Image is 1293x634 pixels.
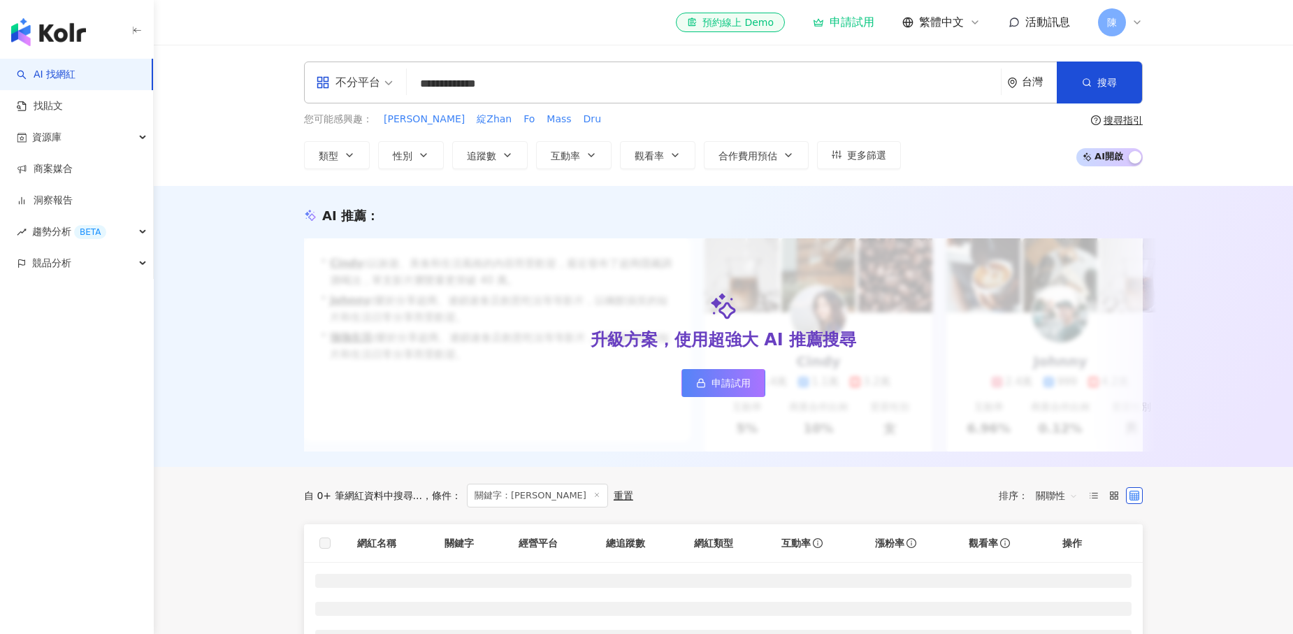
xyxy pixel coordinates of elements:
[813,15,874,29] a: 申請試用
[523,113,535,127] span: Fo
[614,490,633,501] div: 重置
[969,536,998,550] span: 觀看率
[620,141,695,169] button: 觀看率
[316,71,380,94] div: 不分平台
[683,524,770,563] th: 網紅類型
[817,141,901,169] button: 更多篩選
[17,162,73,176] a: 商案媒合
[1007,78,1018,88] span: environment
[1022,76,1057,88] div: 台灣
[17,194,73,208] a: 洞察報告
[999,484,1085,507] div: 排序：
[1051,524,1111,563] th: 操作
[1107,15,1117,30] span: 陳
[476,112,512,127] button: 綻Zhan
[718,150,777,161] span: 合作費用預估
[687,15,774,29] div: 預約線上 Demo
[847,150,886,161] span: 更多篩選
[383,112,465,127] button: [PERSON_NAME]
[393,150,412,161] span: 性別
[704,141,809,169] button: 合作費用預估
[591,329,856,352] div: 升級方案，使用超強大 AI 推薦搜尋
[507,524,595,563] th: 經營平台
[1057,62,1142,103] button: 搜尋
[1104,115,1143,126] div: 搜尋指引
[452,141,528,169] button: 追蹤數
[919,15,964,30] span: 繁體中文
[316,75,330,89] span: appstore
[384,113,465,127] span: [PERSON_NAME]
[32,247,71,279] span: 競品分析
[11,18,86,46] img: logo
[998,536,1012,550] span: info-circle
[17,227,27,237] span: rise
[1097,77,1117,88] span: 搜尋
[467,484,608,507] span: 關鍵字：[PERSON_NAME]
[536,141,612,169] button: 互動率
[32,216,106,247] span: 趨勢分析
[681,369,765,397] a: 申請試用
[584,113,601,127] span: Dru
[433,524,507,563] th: 關鍵字
[467,150,496,161] span: 追蹤數
[811,536,825,550] span: info-circle
[781,536,811,550] span: 互動率
[319,150,338,161] span: 類型
[17,99,63,113] a: 找貼文
[523,112,535,127] button: Fo
[635,150,664,161] span: 觀看率
[711,377,751,389] span: 申請試用
[546,112,572,127] button: Mass
[322,207,379,224] div: AI 推薦 ：
[74,225,106,239] div: BETA
[422,490,461,501] span: 條件 ：
[346,524,433,563] th: 網紅名稱
[1036,484,1078,507] span: 關聯性
[676,13,785,32] a: 預約線上 Demo
[547,113,571,127] span: Mass
[378,141,444,169] button: 性別
[304,141,370,169] button: 類型
[583,112,602,127] button: Dru
[1025,15,1070,29] span: 活動訊息
[595,524,682,563] th: 總追蹤數
[551,150,580,161] span: 互動率
[304,490,422,501] div: 自 0+ 筆網紅資料中搜尋...
[875,536,904,550] span: 漲粉率
[17,68,75,82] a: searchAI 找網紅
[32,122,62,153] span: 資源庫
[904,536,918,550] span: info-circle
[304,113,373,127] span: 您可能感興趣：
[477,113,512,127] span: 綻Zhan
[1091,115,1101,125] span: question-circle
